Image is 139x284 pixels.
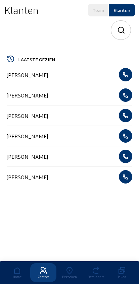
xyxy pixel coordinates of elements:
[7,72,48,78] cam-list-title: [PERSON_NAME]
[4,275,30,279] div: Home
[18,57,132,62] h5: LAATSTE GEZIEN
[56,275,83,279] div: Bezoeken
[30,275,56,279] div: Contact
[113,7,130,13] div: Klanten
[4,4,39,16] h2: Klanten
[7,153,48,160] cam-list-title: [PERSON_NAME]
[7,174,48,180] cam-list-title: [PERSON_NAME]
[7,113,48,119] cam-list-title: [PERSON_NAME]
[7,133,48,139] cam-list-title: [PERSON_NAME]
[56,263,83,282] a: Bezoeken
[30,263,56,282] a: Contact
[109,263,135,282] a: Taken
[7,92,48,98] cam-list-title: [PERSON_NAME]
[4,263,30,282] a: Home
[93,7,104,13] div: Team
[83,275,109,279] div: Reminders
[109,275,135,279] div: Taken
[83,263,109,282] a: Reminders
